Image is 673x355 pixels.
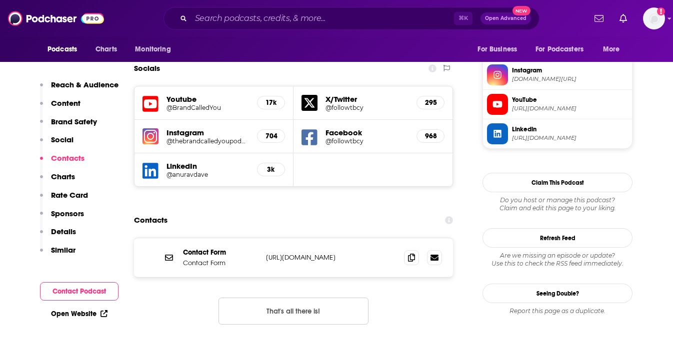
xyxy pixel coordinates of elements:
[643,7,665,29] img: User Profile
[40,117,97,135] button: Brand Safety
[191,10,454,26] input: Search podcasts, credits, & more...
[482,228,632,248] button: Refresh Feed
[487,94,628,115] a: YouTube[URL][DOMAIN_NAME]
[142,128,158,144] img: iconImage
[325,94,408,104] h5: X/Twitter
[51,135,73,144] p: Social
[51,80,118,89] p: Reach & Audience
[615,10,631,27] a: Show notifications dropdown
[51,117,97,126] p: Brand Safety
[596,40,632,59] button: open menu
[657,7,665,15] svg: Add a profile image
[512,75,628,83] span: instagram.com/thebrandcalledyoupodcast
[128,40,183,59] button: open menu
[51,245,75,255] p: Similar
[51,98,80,108] p: Content
[482,252,632,268] div: Are we missing an episode or update? Use this to check the RSS feed immediately.
[95,42,117,56] span: Charts
[51,310,107,318] a: Open Website
[265,132,276,140] h5: 704
[480,12,531,24] button: Open AdvancedNew
[482,173,632,192] button: Claim This Podcast
[535,42,583,56] span: For Podcasters
[325,104,408,111] a: @followtbcy
[166,161,249,171] h5: LinkedIn
[40,282,118,301] button: Contact Podcast
[47,42,77,56] span: Podcasts
[40,172,75,190] button: Charts
[163,7,539,30] div: Search podcasts, credits, & more...
[529,40,598,59] button: open menu
[265,165,276,174] h5: 3k
[512,125,628,134] span: Linkedin
[218,298,368,325] button: Nothing here.
[454,12,472,25] span: ⌘ K
[51,227,76,236] p: Details
[512,105,628,112] span: https://www.youtube.com/@BrandCalledYou
[8,9,104,28] img: Podchaser - Follow, Share and Rate Podcasts
[325,137,408,145] a: @followtbcy
[40,245,75,264] button: Similar
[183,248,258,257] p: Contact Form
[40,153,84,172] button: Contacts
[512,95,628,104] span: YouTube
[512,6,530,15] span: New
[51,172,75,181] p: Charts
[51,153,84,163] p: Contacts
[512,66,628,75] span: Instagram
[40,209,84,227] button: Sponsors
[487,64,628,85] a: Instagram[DOMAIN_NAME][URL]
[166,171,249,178] a: @anuravdave
[166,128,249,137] h5: Instagram
[40,40,90,59] button: open menu
[166,137,249,145] a: @thebrandcalledyoupodcast
[470,40,529,59] button: open menu
[135,42,170,56] span: Monitoring
[487,123,628,144] a: Linkedin[URL][DOMAIN_NAME]
[482,307,632,315] div: Report this page as a duplicate.
[51,209,84,218] p: Sponsors
[40,190,88,209] button: Rate Card
[265,98,276,107] h5: 17k
[40,98,80,117] button: Content
[40,80,118,98] button: Reach & Audience
[477,42,517,56] span: For Business
[183,259,258,267] p: Contact Form
[482,196,632,212] div: Claim and edit this page to your liking.
[325,128,408,137] h5: Facebook
[485,16,526,21] span: Open Advanced
[134,211,167,230] h2: Contacts
[482,284,632,303] a: Seeing Double?
[266,253,396,262] p: [URL][DOMAIN_NAME]
[40,227,76,245] button: Details
[590,10,607,27] a: Show notifications dropdown
[482,196,632,204] span: Do you host or manage this podcast?
[425,98,436,107] h5: 295
[40,135,73,153] button: Social
[643,7,665,29] button: Show profile menu
[134,59,160,78] h2: Socials
[512,134,628,142] span: https://www.linkedin.com/in/anuravdave
[425,132,436,140] h5: 968
[603,42,620,56] span: More
[51,190,88,200] p: Rate Card
[166,94,249,104] h5: Youtube
[643,7,665,29] span: Logged in as allisonstowell
[89,40,123,59] a: Charts
[166,104,249,111] a: @BrandCalledYou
